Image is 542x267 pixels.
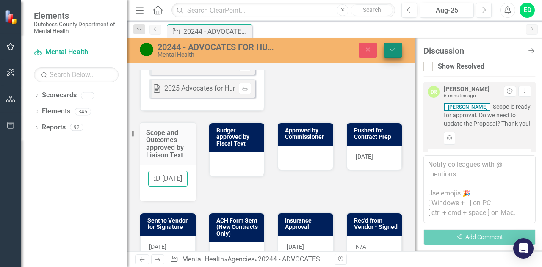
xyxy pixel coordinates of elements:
[140,43,153,56] img: Active
[347,236,402,260] div: N/A
[285,217,329,231] h3: Insurance Approval
[34,67,119,82] input: Search Below...
[354,217,398,231] h3: Rec'd from Vendor - Signed
[444,86,489,92] div: [PERSON_NAME]
[420,3,474,18] button: Aug-25
[438,62,484,72] div: Show Resolved
[354,127,398,140] h3: Pushed for Contract Prep
[428,149,531,163] div: Reply...
[34,47,119,57] a: Mental Health
[444,102,531,128] span: -Scope is ready for approval. Do we need to update the Proposal? Thank you!
[164,84,350,94] div: 2025 Advocates for Human Potential Proposal 08_29_25.docx
[149,243,166,250] span: [DATE]
[227,255,254,263] a: Agencies
[513,238,534,259] div: Open Intercom Messenger
[423,46,523,55] div: Discussion
[209,242,265,267] div: N/A
[363,6,381,13] span: Search
[170,255,328,264] div: » »
[285,127,329,140] h3: Approved by Commissioner
[70,124,83,131] div: 92
[183,26,250,37] div: 20244 - ADVOCATES FOR HUMAN POTENTIAL, INC. - WRAP Training
[182,255,224,263] a: Mental Health
[258,255,462,263] div: 20244 - ADVOCATES FOR HUMAN POTENTIAL, INC. - WRAP Training
[146,129,190,159] h3: Scope and Outcomes approved by Liaison Text
[287,243,304,250] span: [DATE]
[423,6,471,16] div: Aug-25
[75,108,91,115] div: 345
[216,127,260,147] h3: Budget approved by Fiscal Text
[216,217,260,237] h3: ACH Form Sent (New Contracts Only)
[34,21,119,35] small: Dutchess County Department of Mental Health
[158,42,278,52] div: 20244 - ADVOCATES FOR HUMAN POTENTIAL, INC. - WRAP Training
[42,123,66,132] a: Reports
[4,9,19,24] img: ClearPoint Strategy
[171,3,395,18] input: Search ClearPoint...
[34,11,119,21] span: Elements
[356,153,373,160] span: [DATE]
[520,3,535,18] button: ED
[423,229,536,245] button: Add Comment
[81,92,94,99] div: 1
[444,103,490,111] span: [PERSON_NAME]
[147,217,191,231] h3: Sent to Vendor for Signature
[444,93,476,99] small: 6 minutes ago
[42,91,77,100] a: Scorecards
[351,4,393,16] button: Search
[158,52,278,58] div: Mental Health
[42,107,70,116] a: Elements
[428,86,440,98] div: DR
